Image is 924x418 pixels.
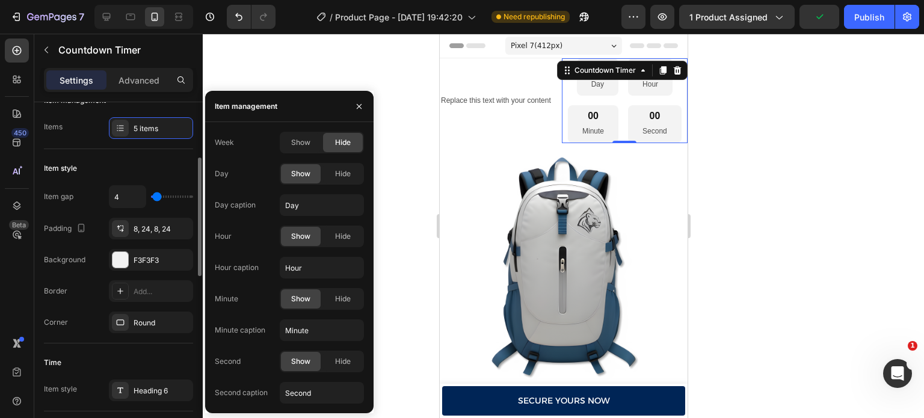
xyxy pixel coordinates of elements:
[335,168,351,179] span: Hide
[79,10,84,24] p: 7
[215,356,241,367] div: Second
[134,386,190,396] div: Heading 6
[844,5,895,29] button: Publish
[689,11,768,23] span: 1 product assigned
[134,224,190,235] div: 8, 24, 8, 24
[440,34,688,418] iframe: Design area
[119,74,159,87] p: Advanced
[58,43,188,57] p: Countdown Timer
[291,137,310,148] span: Show
[335,137,351,148] span: Hide
[291,168,310,179] span: Show
[44,357,61,368] div: Time
[335,11,463,23] span: Product Page - [DATE] 19:42:20
[44,286,67,297] div: Border
[60,74,93,87] p: Settings
[215,387,268,398] div: Second caption
[11,128,29,138] div: 450
[215,200,256,211] div: Day caption
[44,163,77,174] div: Item style
[44,254,85,265] div: Background
[9,220,29,230] div: Beta
[335,356,351,367] span: Hide
[215,137,234,148] div: Week
[335,294,351,304] span: Hide
[908,341,917,351] span: 1
[330,11,333,23] span: /
[215,101,277,112] div: Item management
[134,123,190,134] div: 5 items
[134,318,190,328] div: Round
[335,231,351,242] span: Hide
[44,221,88,237] div: Padding
[5,5,90,29] button: 7
[44,384,77,395] div: Item style
[883,359,912,388] iframe: Intercom live chat
[291,294,310,304] span: Show
[215,294,238,304] div: Minute
[109,186,146,207] input: Auto
[44,121,63,132] div: Items
[291,356,310,367] span: Show
[134,255,190,266] div: F3F3F3
[504,11,565,22] span: Need republishing
[679,5,795,29] button: 1 product assigned
[215,325,265,336] div: Minute caption
[291,231,310,242] span: Show
[227,5,276,29] div: Undo/Redo
[215,262,259,273] div: Hour caption
[215,168,229,179] div: Day
[44,191,73,202] div: Item gap
[134,286,190,297] div: Add...
[44,317,68,328] div: Corner
[854,11,884,23] div: Publish
[215,231,232,242] div: Hour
